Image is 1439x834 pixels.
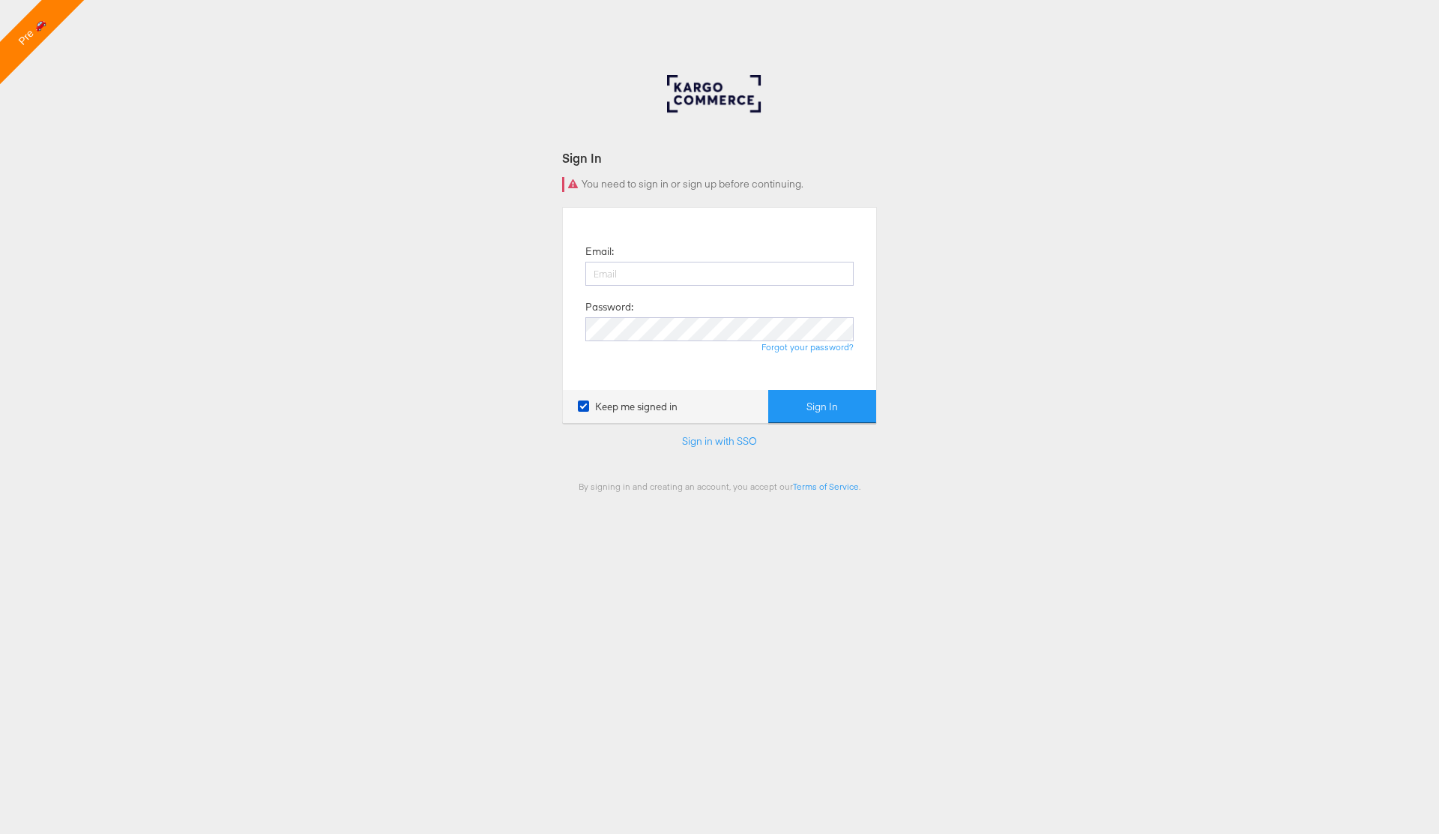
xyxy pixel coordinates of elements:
[585,262,854,286] input: Email
[761,341,854,352] a: Forgot your password?
[562,177,877,192] div: You need to sign in or sign up before continuing.
[768,390,876,424] button: Sign In
[793,481,859,492] a: Terms of Service
[585,244,614,259] label: Email:
[562,149,877,166] div: Sign In
[578,400,678,414] label: Keep me signed in
[585,300,633,314] label: Password:
[682,434,757,448] a: Sign in with SSO
[562,481,877,492] div: By signing in and creating an account, you accept our .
